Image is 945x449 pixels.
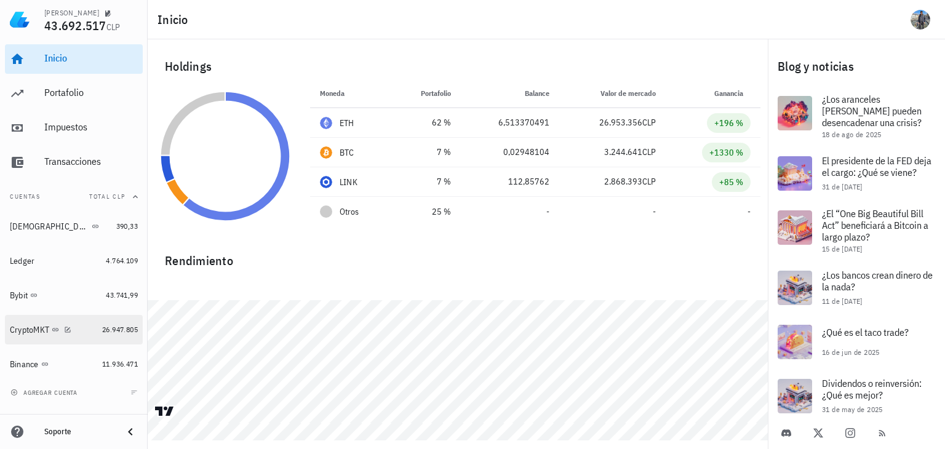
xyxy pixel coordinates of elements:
[44,8,99,18] div: [PERSON_NAME]
[401,205,451,218] div: 25 %
[822,244,863,253] span: 15 de [DATE]
[822,93,922,129] span: ¿Los aranceles [PERSON_NAME] pueden desencadenar una crisis?
[822,130,882,139] span: 18 de ago de 2025
[44,17,106,34] span: 43.692.517
[320,146,332,159] div: BTC-icon
[471,175,549,188] div: 112,85762
[340,205,359,218] span: Otros
[89,193,126,201] span: Total CLP
[768,369,945,423] a: Dividendos o reinversión: ¿Qué es mejor? 31 de may de 2025
[106,290,138,300] span: 43.741,99
[714,117,743,129] div: +196 %
[5,44,143,74] a: Inicio
[340,146,354,159] div: BTC
[10,359,39,370] div: Binance
[768,315,945,369] a: ¿Qué es el taco trade? 16 de jun de 2025
[559,79,666,108] th: Valor de mercado
[320,117,332,129] div: ETH-icon
[653,206,656,217] span: -
[604,176,642,187] span: 2.868.393
[768,201,945,261] a: ¿El “One Big Beautiful Bill Act” beneficiará a Bitcoin a largo plazo? 15 de [DATE]
[822,405,883,414] span: 31 de may de 2025
[155,241,760,271] div: Rendimiento
[822,207,928,243] span: ¿El “One Big Beautiful Bill Act” beneficiará a Bitcoin a largo plazo?
[401,146,451,159] div: 7 %
[748,206,751,217] span: -
[709,146,743,159] div: +1330 %
[102,325,138,334] span: 26.947.805
[604,146,642,157] span: 3.244.641
[44,427,113,437] div: Soporte
[155,47,760,86] div: Holdings
[822,154,931,178] span: El presidente de la FED deja el cargo: ¿Qué se viene?
[768,261,945,315] a: ¿Los bancos crean dinero de la nada? 11 de [DATE]
[10,256,35,266] div: Ledger
[822,348,880,357] span: 16 de jun de 2025
[5,79,143,108] a: Portafolio
[401,175,451,188] div: 7 %
[116,221,138,231] span: 390,33
[154,405,175,417] a: Charting by TradingView
[44,52,138,64] div: Inicio
[5,113,143,143] a: Impuestos
[102,359,138,368] span: 11.936.471
[5,212,143,241] a: [DEMOGRAPHIC_DATA] 390,33
[340,117,354,129] div: ETH
[546,206,549,217] span: -
[911,10,930,30] div: avatar
[822,377,922,401] span: Dividendos o reinversión: ¿Qué es mejor?
[310,79,391,108] th: Moneda
[822,182,863,191] span: 31 de [DATE]
[719,176,743,188] div: +85 %
[714,89,751,98] span: Ganancia
[391,79,461,108] th: Portafolio
[5,349,143,379] a: Binance 11.936.471
[471,146,549,159] div: 0,02948104
[5,246,143,276] a: Ledger 4.764.109
[642,117,656,128] span: CLP
[10,221,89,232] div: [DEMOGRAPHIC_DATA]
[10,325,49,335] div: CryptoMKT
[768,146,945,201] a: El presidente de la FED deja el cargo: ¿Qué se viene? 31 de [DATE]
[642,146,656,157] span: CLP
[106,256,138,265] span: 4.764.109
[7,386,83,399] button: agregar cuenta
[13,389,78,397] span: agregar cuenta
[599,117,642,128] span: 26.953.356
[5,148,143,177] a: Transacciones
[471,116,549,129] div: 6,513370491
[822,326,909,338] span: ¿Qué es el taco trade?
[10,290,28,301] div: Bybit
[320,176,332,188] div: LINK-icon
[44,121,138,133] div: Impuestos
[106,22,121,33] span: CLP
[340,176,357,188] div: LINK
[5,280,143,310] a: Bybit 43.741,99
[5,315,143,344] a: CryptoMKT 26.947.805
[822,269,933,293] span: ¿Los bancos crean dinero de la nada?
[822,296,863,306] span: 11 de [DATE]
[5,182,143,212] button: CuentasTotal CLP
[157,10,193,30] h1: Inicio
[768,86,945,146] a: ¿Los aranceles [PERSON_NAME] pueden desencadenar una crisis? 18 de ago de 2025
[10,10,30,30] img: LedgiFi
[461,79,559,108] th: Balance
[401,116,451,129] div: 62 %
[44,156,138,167] div: Transacciones
[768,47,945,86] div: Blog y noticias
[44,87,138,98] div: Portafolio
[642,176,656,187] span: CLP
